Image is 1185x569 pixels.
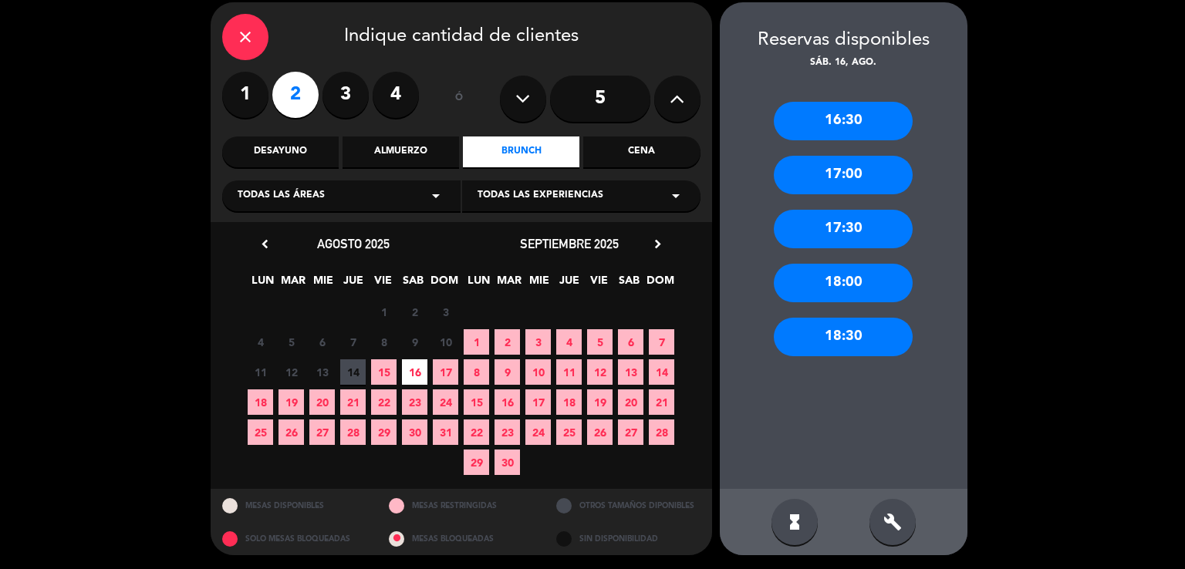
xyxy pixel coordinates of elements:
div: sáb. 16, ago. [720,56,967,71]
span: 25 [556,419,582,445]
span: 3 [525,329,551,355]
span: septiembre 2025 [520,236,619,251]
span: 3 [433,299,458,325]
div: OTROS TAMAÑOS DIPONIBLES [545,489,712,522]
span: Todas las experiencias [478,188,603,204]
span: JUE [556,271,582,297]
span: JUE [340,271,366,297]
span: 26 [587,419,613,445]
span: 2 [402,299,427,325]
span: 13 [309,359,335,385]
span: 23 [495,419,520,445]
span: 7 [649,329,674,355]
span: MIE [310,271,336,297]
span: 30 [402,419,427,445]
span: 13 [618,359,643,385]
span: 29 [464,449,489,475]
div: 18:00 [774,264,913,302]
span: 7 [340,329,366,355]
span: MAR [496,271,522,297]
div: 17:30 [774,210,913,248]
div: Indique cantidad de clientes [222,14,701,60]
span: 10 [525,359,551,385]
span: DOM [430,271,456,297]
span: 6 [618,329,643,355]
div: ó [434,72,484,126]
span: 20 [309,389,335,415]
span: 27 [618,419,643,445]
span: 24 [433,389,458,415]
span: 11 [556,359,582,385]
span: DOM [647,271,672,297]
span: 1 [371,299,397,325]
span: MAR [280,271,306,297]
span: MIE [526,271,552,297]
span: 23 [402,389,427,415]
span: 20 [618,389,643,415]
span: LUN [466,271,491,297]
label: 2 [272,72,319,118]
div: Reservas disponibles [720,25,967,56]
i: chevron_right [650,236,666,252]
span: 9 [402,329,427,355]
span: 18 [248,389,273,415]
div: SOLO MESAS BLOQUEADAS [211,522,378,555]
span: 26 [279,419,304,445]
i: arrow_drop_down [667,187,685,205]
div: 17:00 [774,156,913,194]
span: 16 [402,359,427,385]
span: 29 [371,419,397,445]
i: arrow_drop_down [427,187,445,205]
span: 1 [464,329,489,355]
span: 22 [464,419,489,445]
span: 6 [309,329,335,355]
span: Todas las áreas [238,188,325,204]
span: 5 [587,329,613,355]
span: 19 [587,389,613,415]
i: hourglass_full [785,513,804,531]
span: 22 [371,389,397,415]
span: 17 [525,389,551,415]
span: 15 [371,359,397,385]
span: 21 [340,389,366,415]
span: 24 [525,419,551,445]
span: 2 [495,329,520,355]
span: 5 [279,329,304,355]
div: MESAS DISPONIBLES [211,489,378,522]
span: VIE [370,271,396,297]
span: SAB [400,271,426,297]
label: 3 [322,72,369,118]
span: 8 [464,359,489,385]
i: close [236,28,255,46]
span: 12 [587,359,613,385]
span: 25 [248,419,273,445]
span: 27 [309,419,335,445]
div: Cena [583,136,700,167]
span: 9 [495,359,520,385]
span: 17 [433,359,458,385]
label: 1 [222,72,268,118]
span: 14 [649,359,674,385]
label: 4 [373,72,419,118]
span: 4 [248,329,273,355]
span: 4 [556,329,582,355]
div: SIN DISPONIBILIDAD [545,522,712,555]
span: 19 [279,389,304,415]
span: 18 [556,389,582,415]
span: 21 [649,389,674,415]
span: SAB [616,271,642,297]
span: agosto 2025 [317,236,390,251]
span: VIE [586,271,612,297]
div: Desayuno [222,136,339,167]
div: Brunch [463,136,579,167]
div: MESAS RESTRINGIDAS [377,489,545,522]
div: 16:30 [774,102,913,140]
span: LUN [250,271,275,297]
span: 14 [340,359,366,385]
span: 16 [495,389,520,415]
i: build [883,513,902,531]
span: 8 [371,329,397,355]
span: 10 [433,329,458,355]
span: 30 [495,449,520,475]
span: 28 [649,419,674,445]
